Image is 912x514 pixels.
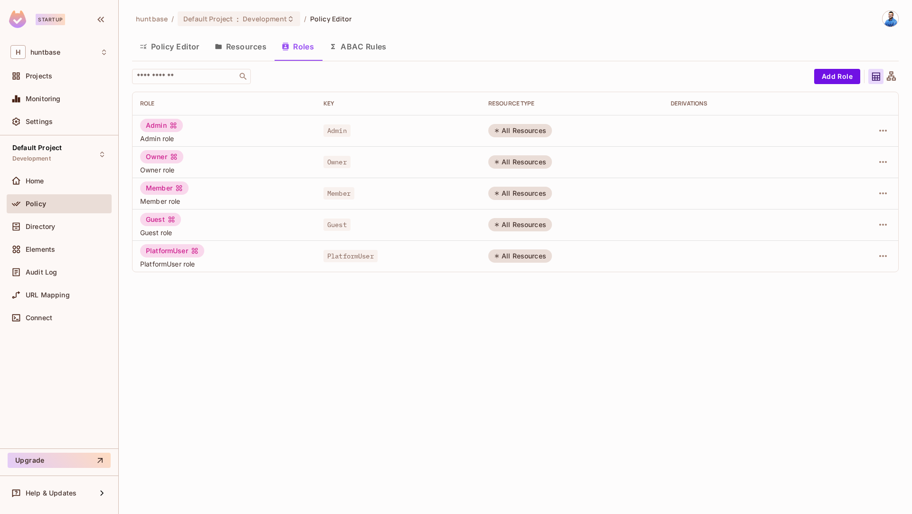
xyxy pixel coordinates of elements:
span: Development [243,14,286,23]
li: / [304,14,306,23]
span: Home [26,177,44,185]
span: the active workspace [136,14,168,23]
span: Default Project [183,14,233,23]
span: Admin [323,124,351,137]
span: Policy Editor [310,14,352,23]
div: Derivations [671,100,820,107]
span: Admin role [140,134,308,143]
span: : [236,15,239,23]
span: Elements [26,246,55,253]
div: Member [140,181,189,195]
button: Add Role [814,69,860,84]
div: Key [323,100,473,107]
button: Upgrade [8,453,111,468]
div: Startup [36,14,65,25]
button: Policy Editor [132,35,207,58]
button: Resources [207,35,274,58]
span: Guest role [140,228,308,237]
li: / [171,14,174,23]
span: Monitoring [26,95,61,103]
span: Guest [323,219,351,231]
span: Development [12,155,51,162]
div: All Resources [488,249,552,263]
span: Directory [26,223,55,230]
span: Connect [26,314,52,322]
div: All Resources [488,218,552,231]
span: PlatformUser [323,250,378,262]
span: Default Project [12,144,62,152]
span: H [10,45,26,59]
span: Policy [26,200,46,208]
span: Settings [26,118,53,125]
div: All Resources [488,155,552,169]
div: Admin [140,119,183,132]
span: PlatformUser role [140,259,308,268]
span: Owner role [140,165,308,174]
span: URL Mapping [26,291,70,299]
span: Member [323,187,354,200]
div: RESOURCE TYPE [488,100,655,107]
span: Member role [140,197,308,206]
div: All Resources [488,124,552,137]
div: All Resources [488,187,552,200]
span: Owner [323,156,351,168]
div: Guest [140,213,181,226]
span: Audit Log [26,268,57,276]
button: ABAC Rules [322,35,394,58]
span: Help & Updates [26,489,76,497]
img: SReyMgAAAABJRU5ErkJggg== [9,10,26,28]
img: Rakesh Mukherjee [883,11,898,27]
div: Owner [140,150,183,163]
div: Role [140,100,308,107]
span: Workspace: huntbase [30,48,60,56]
div: PlatformUser [140,244,204,257]
button: Roles [274,35,322,58]
span: Projects [26,72,52,80]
